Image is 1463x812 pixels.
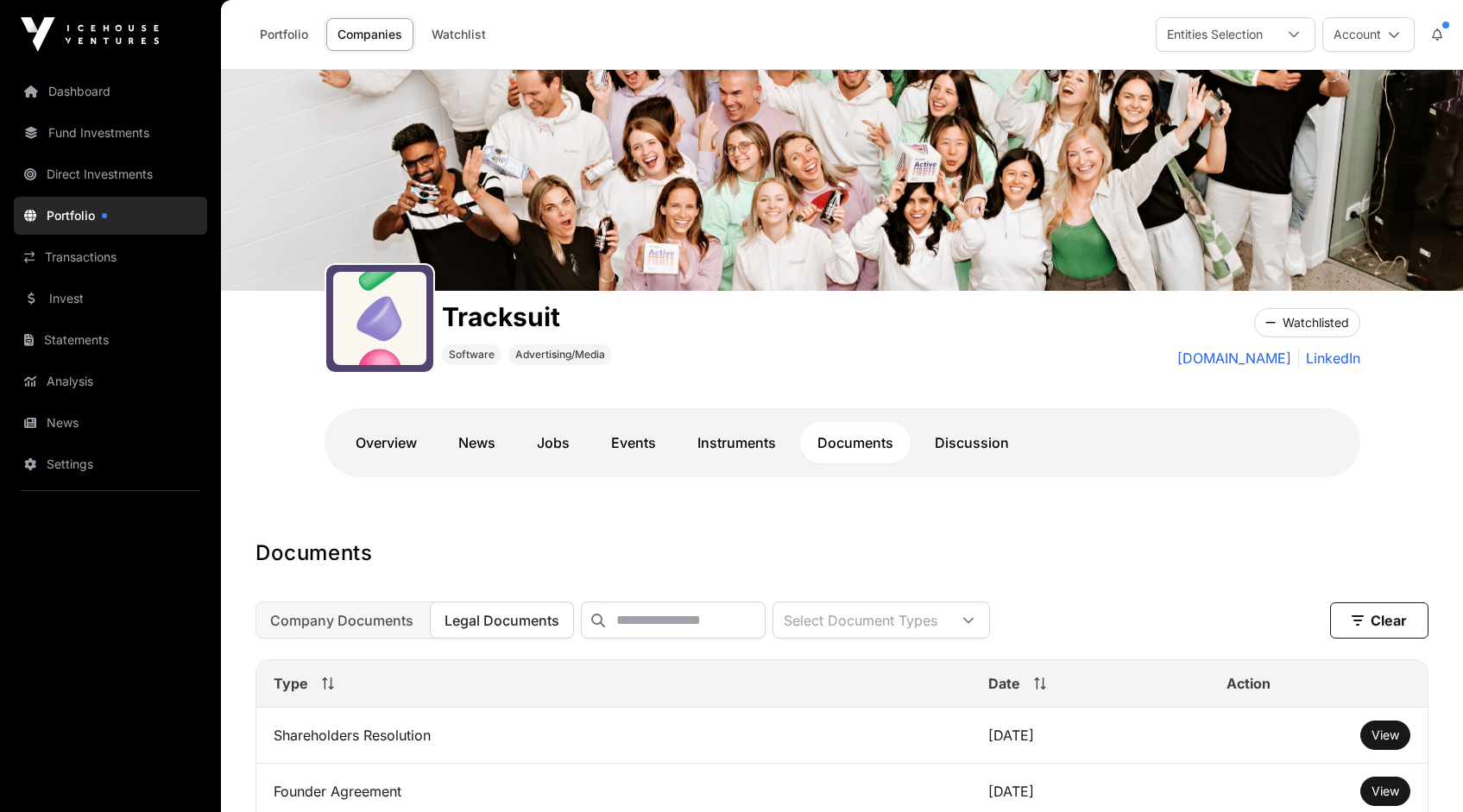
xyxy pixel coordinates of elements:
[256,708,971,764] td: Shareholders Resolution
[255,539,1428,567] h1: Documents
[1177,348,1291,368] a: [DOMAIN_NAME]
[1360,721,1410,750] button: View
[326,18,413,51] a: Companies
[338,422,434,463] a: Overview
[971,708,1209,764] td: [DATE]
[988,673,1020,694] span: Date
[1227,673,1271,694] span: Action
[14,155,207,193] a: Direct Investments
[800,422,911,463] a: Documents
[445,612,559,629] span: Legal Documents
[274,673,308,694] span: Type
[14,404,207,442] a: News
[14,362,207,400] a: Analysis
[1298,348,1360,368] a: LinkedIn
[21,17,159,52] img: Icehouse Ventures Logo
[14,321,207,359] a: Statements
[520,422,587,463] a: Jobs
[338,422,1346,463] nav: Tabs
[515,348,605,362] span: Advertising/Media
[1157,18,1273,51] div: Entities Selection
[594,422,673,463] a: Events
[773,602,948,638] div: Select Document Types
[14,280,207,318] a: Invest
[14,238,207,276] a: Transactions
[1377,729,1463,812] iframe: Chat Widget
[333,272,426,365] img: gotracksuit_logo.jpeg
[918,422,1026,463] a: Discussion
[221,70,1463,291] img: Tracksuit
[1254,308,1360,337] button: Watchlisted
[255,601,428,639] button: Company Documents
[1322,17,1415,52] button: Account
[1330,602,1428,639] button: Clear
[14,197,207,235] a: Portfolio
[14,445,207,483] a: Settings
[14,72,207,110] a: Dashboard
[680,422,793,463] a: Instruments
[249,18,319,51] a: Portfolio
[1372,784,1399,798] span: View
[1372,727,1399,742] span: View
[1360,777,1410,806] button: View
[441,422,513,463] a: News
[420,18,497,51] a: Watchlist
[1372,727,1399,744] a: View
[442,301,612,332] h1: Tracksuit
[270,612,413,629] span: Company Documents
[14,114,207,152] a: Fund Investments
[449,348,495,362] span: Software
[430,601,574,639] button: Legal Documents
[1372,783,1399,800] a: View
